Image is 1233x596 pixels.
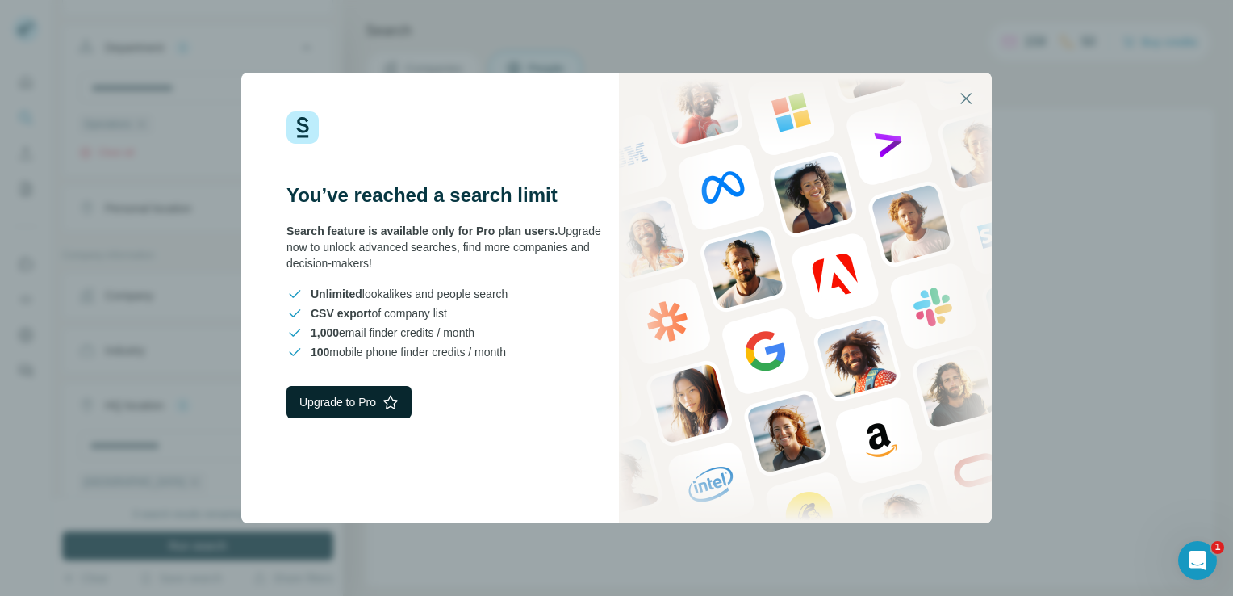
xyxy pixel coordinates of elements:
[1178,541,1217,580] iframe: Intercom live chat
[311,346,329,359] span: 100
[286,183,616,208] h3: You’ve reached a search limit
[286,225,558,237] span: Search feature is available only for Pro plan users.
[286,223,616,271] div: Upgrade now to unlock advanced searches, find more companies and decision-makers!
[311,344,506,360] span: mobile phone finder credits / month
[286,386,412,418] button: Upgrade to Pro
[311,305,447,321] span: of company list
[311,326,339,339] span: 1,000
[311,307,371,320] span: CSV export
[311,325,474,341] span: email finder credits / month
[1211,541,1224,554] span: 1
[311,286,508,302] span: lookalikes and people search
[311,288,362,300] span: Unlimited
[619,73,992,523] img: Surfe Stock Photo - showing people and technologies
[286,111,319,144] img: Surfe Logo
